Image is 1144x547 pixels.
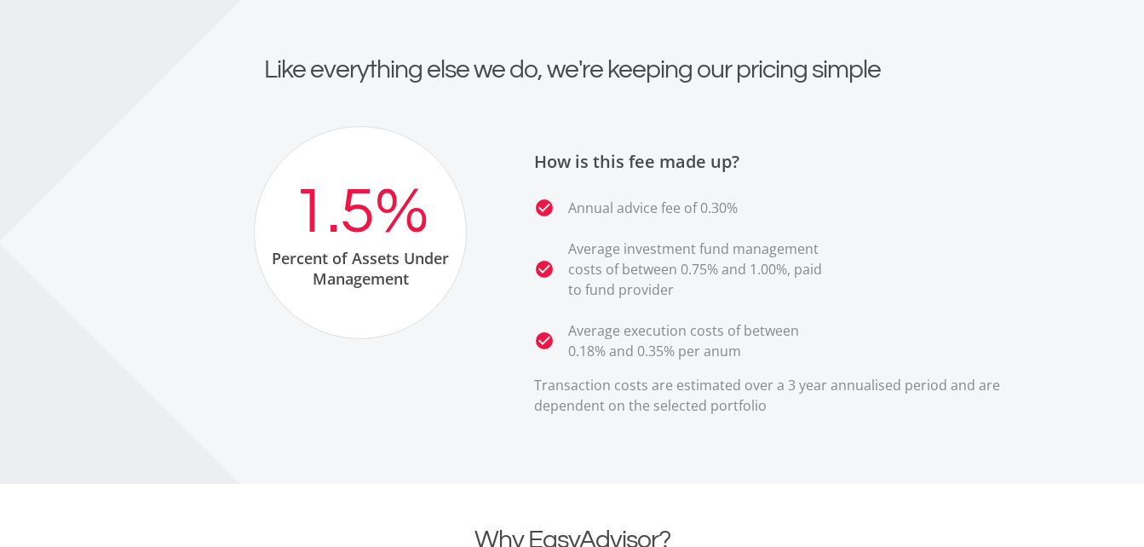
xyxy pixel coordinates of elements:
p: Transaction costs are estimated over a 3 year annualised period and are dependent on the selected... [534,375,1045,416]
p: Annual advice fee of 0.30% [568,198,738,218]
h2: Like everything else we do, we're keeping our pricing simple [100,55,1045,85]
div: 1.5% [292,177,428,248]
i: check_circle [534,198,555,218]
i: check_circle [534,259,555,279]
p: Average investment fund management costs of between 0.75% and 1.00%, paid to fund provider [568,239,832,300]
p: Average execution costs of between 0.18% and 0.35% per anum [568,320,832,361]
div: Percent of Assets Under Management [255,248,466,289]
i: check_circle [534,331,555,351]
h3: How is this fee made up? [534,152,1045,172]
